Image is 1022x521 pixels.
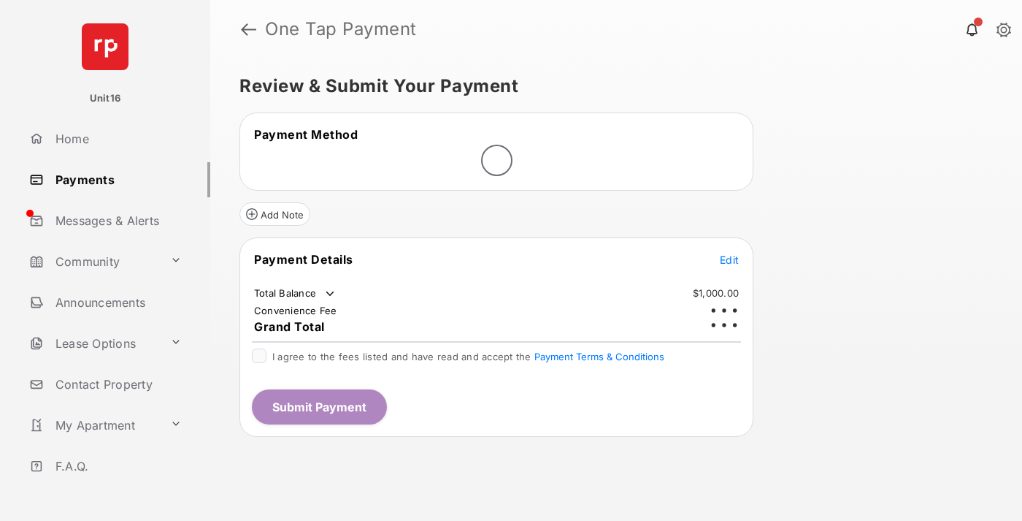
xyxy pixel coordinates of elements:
[23,121,210,156] a: Home
[254,127,358,142] span: Payment Method
[23,285,210,320] a: Announcements
[23,367,210,402] a: Contact Property
[254,319,325,334] span: Grand Total
[23,449,210,484] a: F.A.Q.
[253,304,338,317] td: Convenience Fee
[23,244,164,279] a: Community
[90,91,121,106] p: Unit16
[265,20,417,38] strong: One Tap Payment
[534,351,664,362] button: I agree to the fees listed and have read and accept the
[23,203,210,238] a: Messages & Alerts
[239,77,981,95] h5: Review & Submit Your Payment
[692,286,739,300] td: $1,000.00
[720,252,739,267] button: Edit
[272,351,664,362] span: I agree to the fees listed and have read and accept the
[720,254,739,266] span: Edit
[253,286,337,301] td: Total Balance
[252,389,387,425] button: Submit Payment
[23,326,164,361] a: Lease Options
[23,408,164,443] a: My Apartment
[82,23,128,70] img: svg+xml;base64,PHN2ZyB4bWxucz0iaHR0cDovL3d3dy53My5vcmcvMjAwMC9zdmciIHdpZHRoPSI2NCIgaGVpZ2h0PSI2NC...
[254,252,353,267] span: Payment Details
[23,162,210,197] a: Payments
[239,202,310,226] button: Add Note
